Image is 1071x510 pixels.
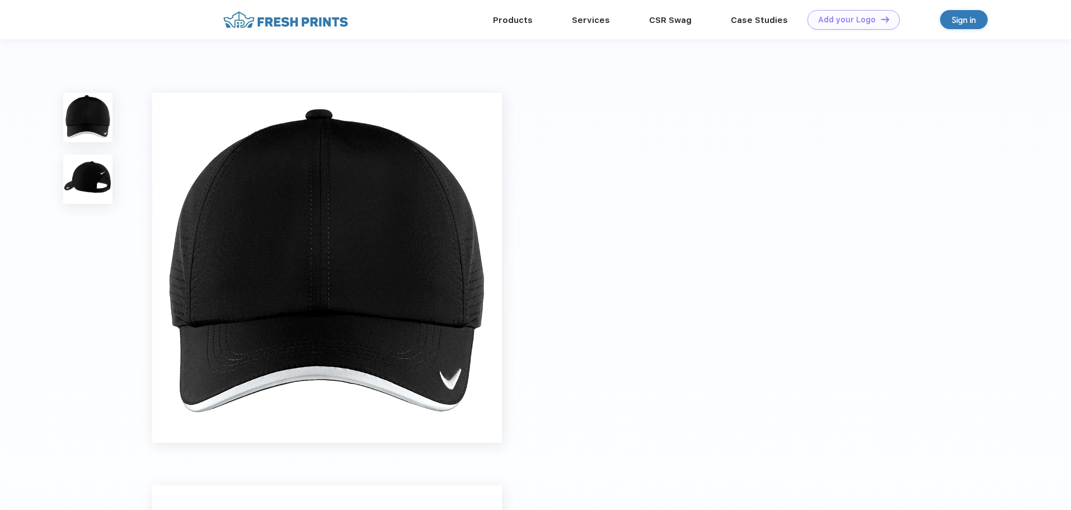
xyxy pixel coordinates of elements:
[220,10,351,30] img: fo%20logo%202.webp
[952,13,976,26] div: Sign in
[63,93,112,142] img: func=resize&h=100
[940,10,988,29] a: Sign in
[881,16,889,22] img: DT
[63,155,112,204] img: func=resize&h=100
[493,15,533,25] a: Products
[152,93,502,443] img: func=resize&h=640
[818,15,876,25] div: Add your Logo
